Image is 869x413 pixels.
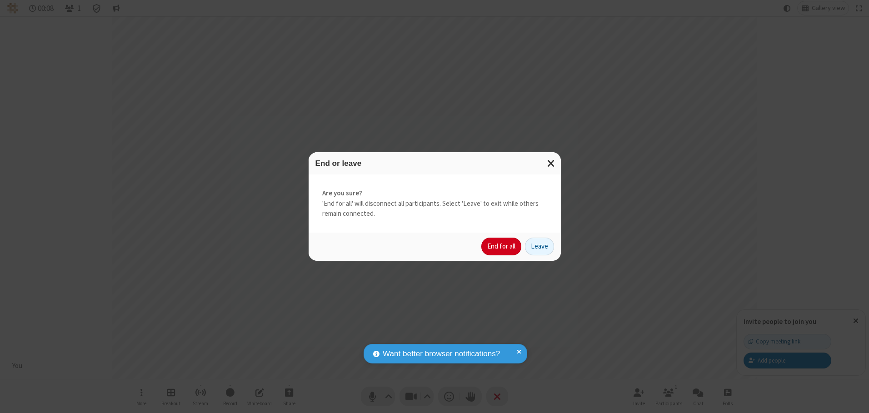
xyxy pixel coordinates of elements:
div: 'End for all' will disconnect all participants. Select 'Leave' to exit while others remain connec... [309,174,561,233]
h3: End or leave [315,159,554,168]
span: Want better browser notifications? [383,348,500,360]
strong: Are you sure? [322,188,547,199]
button: Leave [525,238,554,256]
button: Close modal [542,152,561,174]
button: End for all [481,238,521,256]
